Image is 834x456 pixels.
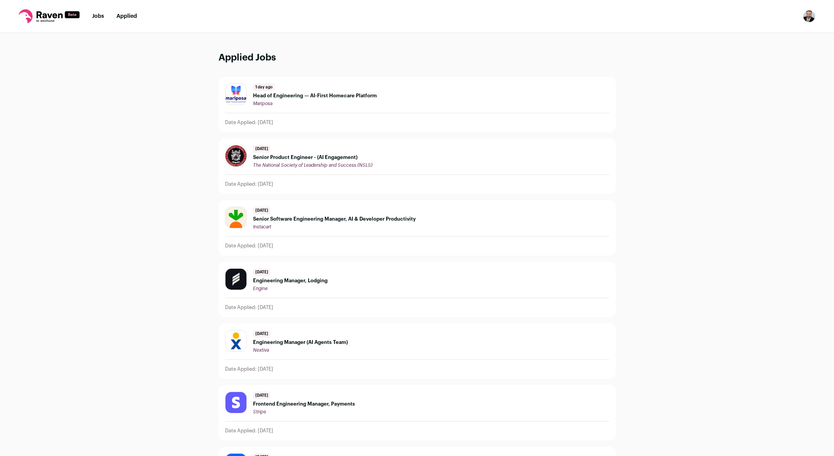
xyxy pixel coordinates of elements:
span: [DATE] [253,392,270,399]
h1: Applied Jobs [218,52,616,64]
button: Open dropdown [803,10,815,22]
span: Senior Product Engineer - (AI Engagement) [253,154,373,161]
span: Engine [253,286,268,291]
span: Nextiva [253,348,269,352]
img: af7dbb09b678b691443ed9cecc8aa12ed909a459b6f7509b3052d51e7b312060.jpg [225,145,246,166]
p: Date Applied: [DATE] [225,119,273,126]
a: [DATE] Frontend Engineering Manager, Payments Stripe Date Applied: [DATE] [219,385,616,440]
span: The National Society of Leadership and Success (NSLS) [253,163,373,168]
p: Date Applied: [DATE] [225,304,273,311]
span: 1 day ago [253,83,275,91]
p: Date Applied: [DATE] [225,181,273,187]
img: 17522568-medium_jpg [803,10,815,22]
img: 00245a981bd2f75f21a33bc6d7ea68ce73d544da478281187aada2c10b7343d2.jpg [225,269,246,290]
img: 37df7c524a9ff0e416dcd6fbe34fe2fbb1bdacffd9f42f5a2a481ac536237c74.jpg [225,330,246,351]
span: Mariposa [253,101,272,106]
p: Date Applied: [DATE] [225,428,273,434]
span: [DATE] [253,207,270,214]
a: Applied [116,14,137,19]
span: Frontend Engineering Manager, Payments [253,401,355,407]
img: 4a0ef7a5ce91eb0a5d3daf8ac1360e3790377c484ffbcb76f81e46d8067247c0.jpg [225,207,246,228]
a: [DATE] Senior Product Engineer - (AI Engagement) The National Society of Leadership and Success (... [219,139,616,193]
span: Engineering Manager (AI Agents Team) [253,339,348,345]
span: [DATE] [253,145,270,153]
a: [DATE] Engineering Manager, Lodging Engine Date Applied: [DATE] [219,262,616,317]
a: Jobs [92,14,104,19]
img: c29228e9d9ae75acbec9f97acea12ad61565c350f760a79d6eec3e18ba7081be.jpg [225,392,246,413]
span: Head of Engineering — AI-First Homecare Platform [253,93,377,99]
a: [DATE] Engineering Manager (AI Agents Team) Nextiva Date Applied: [DATE] [219,324,616,378]
span: Senior Software Engineering Manager, AI & Developer Productivity [253,216,416,222]
span: [DATE] [253,330,270,338]
a: 1 day ago Head of Engineering — AI-First Homecare Platform Mariposa Date Applied: [DATE] [219,77,616,132]
a: [DATE] Senior Software Engineering Manager, AI & Developer Productivity Instacart Date Applied: [... [219,200,616,255]
p: Date Applied: [DATE] [225,366,273,372]
span: Instacart [253,225,271,229]
span: Stripe [253,409,266,414]
p: Date Applied: [DATE] [225,243,273,249]
span: Engineering Manager, Lodging [253,278,328,284]
img: fc884ac6b85daaf260f65cf0f51e362685e6bf681e0bbd2d459d37532e58974b.png [225,85,246,103]
span: [DATE] [253,268,270,276]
